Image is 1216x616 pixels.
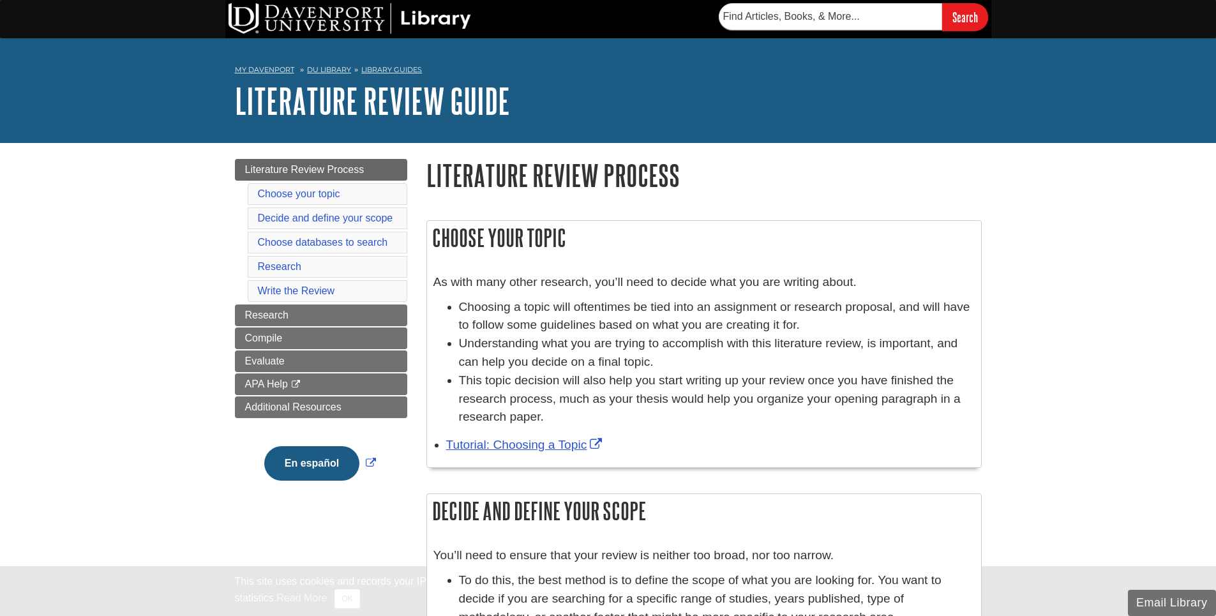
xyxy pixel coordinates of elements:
form: Searches DU Library's articles, books, and more [719,3,988,31]
button: Close [334,589,359,608]
h1: Literature Review Process [426,159,982,192]
span: Literature Review Process [245,164,364,175]
h2: Decide and define your scope [427,494,981,528]
span: APA Help [245,379,288,389]
p: You’ll need to ensure that your review is neither too broad, nor too narrow. [433,546,975,565]
i: This link opens in a new window [290,380,301,389]
li: Understanding what you are trying to accomplish with this literature review, is important, and ca... [459,334,975,372]
button: Email Library [1128,590,1216,616]
img: DU Library [229,3,471,34]
input: Find Articles, Books, & More... [719,3,942,30]
a: Literature Review Guide [235,81,510,121]
span: Evaluate [245,356,285,366]
p: As with many other research, you’ll need to decide what you are writing about. [433,273,975,292]
a: Evaluate [235,350,407,372]
a: Link opens in new window [446,438,606,451]
nav: breadcrumb [235,61,982,82]
a: Research [235,304,407,326]
div: This site uses cookies and records your IP address for usage statistics. Additionally, we use Goo... [235,574,982,608]
li: Choosing a topic will oftentimes be tied into an assignment or research proposal, and will have t... [459,298,975,335]
h2: Choose your topic [427,221,981,255]
a: Additional Resources [235,396,407,418]
a: Compile [235,327,407,349]
a: Write the Review [258,285,335,296]
a: APA Help [235,373,407,395]
a: Library Guides [361,65,422,74]
a: Research [258,261,301,272]
a: Link opens in new window [261,458,379,469]
a: My Davenport [235,64,294,75]
a: Literature Review Process [235,159,407,181]
button: En español [264,446,359,481]
span: Research [245,310,289,320]
a: Choose databases to search [258,237,388,248]
input: Search [942,3,988,31]
li: This topic decision will also help you start writing up your review once you have finished the re... [459,372,975,426]
span: Compile [245,333,283,343]
a: Read More [276,592,327,603]
a: DU Library [307,65,351,74]
a: Decide and define your scope [258,213,393,223]
a: Choose your topic [258,188,340,199]
div: Guide Page Menu [235,159,407,502]
span: Additional Resources [245,402,342,412]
